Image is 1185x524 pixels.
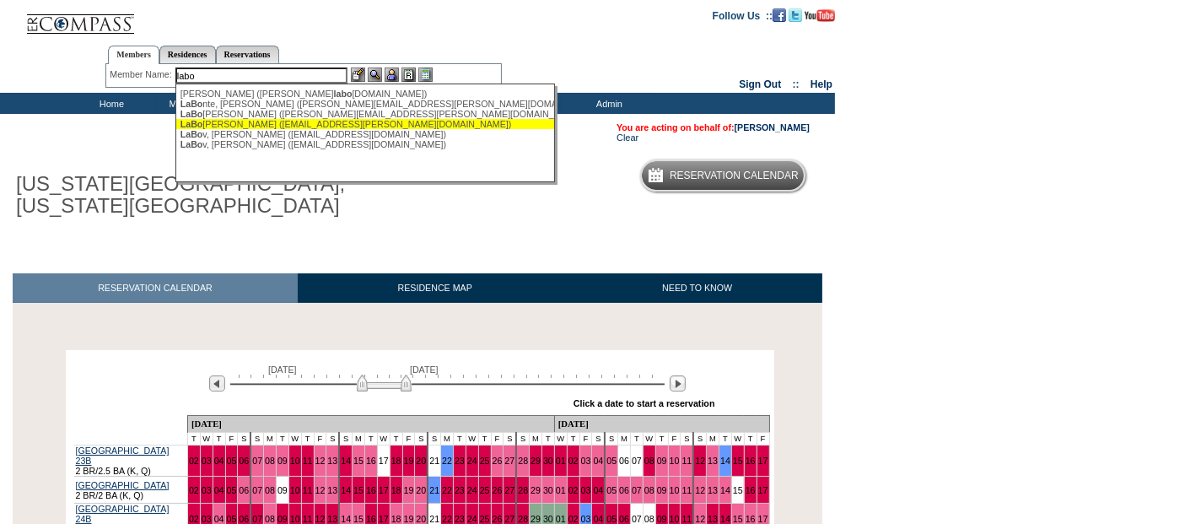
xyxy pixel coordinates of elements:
td: S [326,433,339,446]
a: 25 [480,456,490,466]
img: Follow us on Twitter [789,8,802,22]
a: 16 [746,514,756,524]
td: F [491,433,504,446]
span: LaBo [180,119,203,129]
a: 11 [681,456,692,466]
td: W [200,433,213,446]
a: 06 [239,514,249,524]
a: 15 [353,514,364,524]
a: 25 [480,485,490,495]
td: T [276,433,288,446]
td: T [478,433,491,446]
a: 28 [518,514,528,524]
a: 08 [265,456,275,466]
td: T [365,433,378,446]
a: 27 [504,485,514,495]
a: 17 [379,456,389,466]
a: 17 [379,485,389,495]
a: 20 [416,485,426,495]
img: View [368,68,382,82]
a: [GEOGRAPHIC_DATA] [76,480,170,490]
a: 25 [480,514,490,524]
td: W [466,433,478,446]
a: 16 [366,485,376,495]
a: Reservations [216,46,279,63]
a: 15 [353,456,364,466]
a: 05 [227,456,237,466]
a: 07 [632,485,642,495]
a: 12 [695,485,705,495]
a: 30 [543,485,553,495]
span: LaBo [180,99,203,109]
a: Subscribe to our YouTube Channel [805,9,835,19]
a: 06 [239,456,249,466]
a: 06 [239,485,249,495]
a: 17 [758,514,768,524]
a: 12 [695,456,705,466]
a: 03 [202,514,212,524]
a: 17 [758,456,768,466]
a: 27 [504,456,514,466]
td: M [264,433,277,446]
div: v, [PERSON_NAME] ([EMAIL_ADDRESS][DOMAIN_NAME]) [180,129,552,139]
td: T [213,433,225,446]
a: [PERSON_NAME] [735,122,810,132]
a: 16 [366,514,376,524]
a: 15 [733,456,743,466]
td: S [238,433,250,446]
a: 09 [657,514,667,524]
td: S [516,433,529,446]
td: T [301,433,314,446]
a: 16 [746,456,756,466]
a: 29 [531,456,541,466]
span: LaBo [180,139,203,149]
td: M [441,433,454,446]
a: 02 [189,514,199,524]
a: 03 [202,485,212,495]
a: 14 [720,514,730,524]
a: 09 [657,485,667,495]
img: Impersonate [385,68,399,82]
div: [PERSON_NAME] ([EMAIL_ADDRESS][PERSON_NAME][DOMAIN_NAME]) [180,119,552,129]
a: 05 [606,514,617,524]
td: S [681,433,693,446]
a: 21 [429,456,439,466]
td: W [643,433,655,446]
a: Members [108,46,159,64]
a: RESIDENCE MAP [298,273,573,303]
span: :: [793,78,800,90]
td: T [719,433,732,446]
a: 13 [327,514,337,524]
td: S [605,433,617,446]
a: 09 [657,456,667,466]
a: 07 [252,456,262,466]
div: [PERSON_NAME] ([PERSON_NAME] [DOMAIN_NAME]) [180,89,552,99]
a: 16 [746,485,756,495]
a: 02 [568,485,579,495]
a: 13 [327,456,337,466]
img: b_calculator.gif [418,68,433,82]
a: 15 [733,485,743,495]
a: 28 [518,456,528,466]
a: Help [811,78,832,90]
td: F [668,433,681,446]
a: 22 [442,485,452,495]
a: 09 [277,456,288,466]
a: 10 [290,485,300,495]
td: W [554,433,567,446]
div: [PERSON_NAME] ([PERSON_NAME][EMAIL_ADDRESS][PERSON_NAME][DOMAIN_NAME]) [180,109,552,119]
span: You are acting on behalf of: [617,122,810,132]
a: 11 [681,514,692,524]
a: 23 [455,456,465,466]
td: S [693,433,706,446]
a: 04 [593,456,603,466]
div: Member Name: [110,68,175,82]
a: 10 [670,456,680,466]
a: 20 [416,456,426,466]
a: 23 [455,485,465,495]
a: 08 [265,485,275,495]
a: 14 [720,456,730,466]
td: T [454,433,466,446]
a: 16 [366,456,376,466]
td: T [542,433,555,446]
